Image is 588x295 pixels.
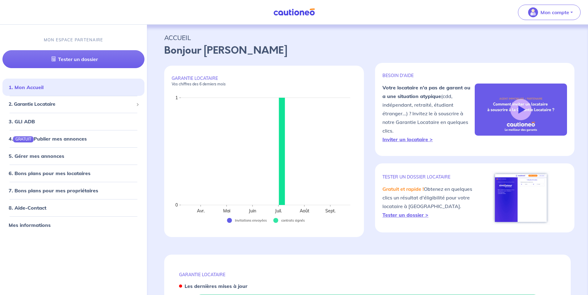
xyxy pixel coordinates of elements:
text: Août [300,208,309,214]
strong: Les dernières mises à jour [185,283,248,289]
button: illu_account_valid_menu.svgMon compte [518,5,581,20]
a: Mes informations [9,222,51,228]
p: GARANTIE LOCATAIRE [172,76,357,87]
img: simulateur.png [492,171,550,225]
p: BESOIN D'AIDE [382,73,475,78]
div: 5. Gérer mes annonces [2,150,144,162]
div: 3. GLI ADB [2,115,144,127]
text: Avr. [197,208,205,214]
text: 1 [175,95,178,100]
a: 4.GRATUITPublier mes annonces [9,135,87,141]
text: Juin [248,208,256,214]
a: Tester un dossier [2,50,144,68]
div: 1. Mon Accueil [2,81,144,93]
p: Bonjour [PERSON_NAME] [164,43,571,58]
p: MON ESPACE PARTENAIRE [44,37,103,43]
p: Obtenez en quelques clics un résultat d'éligibilité pour votre locataire à [GEOGRAPHIC_DATA]. [382,185,475,219]
em: Vos chiffres des 6 derniers mois [172,82,226,86]
p: ACCUEIL [164,32,571,43]
img: illu_account_valid_menu.svg [528,7,538,17]
text: Mai [223,208,230,214]
div: 4.GRATUITPublier mes annonces [2,132,144,145]
a: Inviter un locataire > [382,136,433,142]
div: 2. Garantie Locataire [2,98,144,110]
strong: Votre locataire n'a pas de garant ou a une situation atypique [382,84,470,99]
em: Gratuit et rapide ! [382,186,424,192]
a: 8. Aide-Contact [9,205,46,211]
text: Juil. [275,208,282,214]
p: GARANTIE LOCATAIRE [179,272,556,277]
div: 6. Bons plans pour mes locataires [2,167,144,179]
a: 6. Bons plans pour mes locataires [9,170,90,176]
a: 7. Bons plans pour mes propriétaires [9,187,98,194]
a: Tester un dossier > [382,212,428,218]
img: Cautioneo [271,8,317,16]
img: video-gli-new-none.jpg [475,84,567,135]
text: 0 [175,202,178,208]
span: 2. Garantie Locataire [9,101,134,108]
div: Mes informations [2,219,144,231]
a: 5. Gérer mes annonces [9,153,64,159]
a: 1. Mon Accueil [9,84,44,90]
p: (cdd, indépendant, retraité, étudiant étranger...) ? Invitez le à souscrire à notre Garantie Loca... [382,83,475,144]
a: 3. GLI ADB [9,118,35,124]
div: 7. Bons plans pour mes propriétaires [2,184,144,197]
p: TESTER un dossier locataire [382,174,475,180]
p: Mon compte [540,9,569,16]
text: Sept. [325,208,336,214]
div: 8. Aide-Contact [2,202,144,214]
